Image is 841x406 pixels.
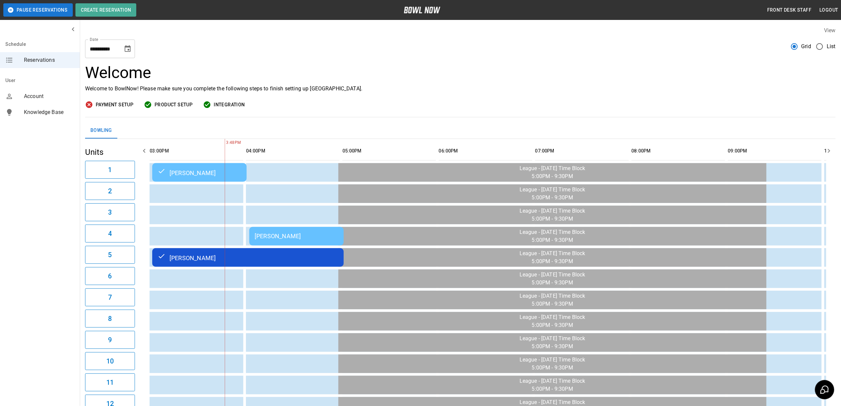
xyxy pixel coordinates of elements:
[85,288,135,306] button: 7
[85,246,135,264] button: 5
[85,182,135,200] button: 2
[108,313,112,324] h6: 8
[155,101,192,109] span: Product Setup
[255,233,338,240] div: [PERSON_NAME]
[96,101,133,109] span: Payment Setup
[225,140,226,146] span: 3:48PM
[108,186,112,196] h6: 2
[150,142,243,160] th: 03:00PM
[85,123,117,139] button: Bowling
[824,27,836,34] label: View
[85,123,836,139] div: inventory tabs
[24,56,74,64] span: Reservations
[24,92,74,100] span: Account
[85,203,135,221] button: 3
[106,377,114,388] h6: 11
[85,225,135,243] button: 4
[121,42,134,55] button: Choose date, selected date is Sep 27, 2025
[24,108,74,116] span: Knowledge Base
[106,356,114,366] h6: 10
[75,3,136,17] button: Create Reservation
[108,228,112,239] h6: 4
[108,335,112,345] h6: 9
[158,168,241,176] div: [PERSON_NAME]
[3,3,73,17] button: Pause Reservations
[765,4,814,16] button: Front Desk Staff
[85,267,135,285] button: 6
[85,147,135,157] h5: Units
[158,254,338,261] div: [PERSON_NAME]
[801,43,811,51] span: Grid
[85,161,135,179] button: 1
[214,101,245,109] span: Integration
[85,310,135,328] button: 8
[108,271,112,281] h6: 6
[85,85,836,93] p: Welcome to BowlNow! Please make sure you complete the following steps to finish setting up [GEOGR...
[85,63,836,82] h3: Welcome
[85,331,135,349] button: 9
[108,207,112,218] h6: 3
[85,373,135,391] button: 11
[108,164,112,175] h6: 1
[404,7,440,13] img: logo
[108,292,112,303] h6: 7
[108,250,112,260] h6: 5
[827,43,836,51] span: List
[85,352,135,370] button: 10
[817,4,841,16] button: Logout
